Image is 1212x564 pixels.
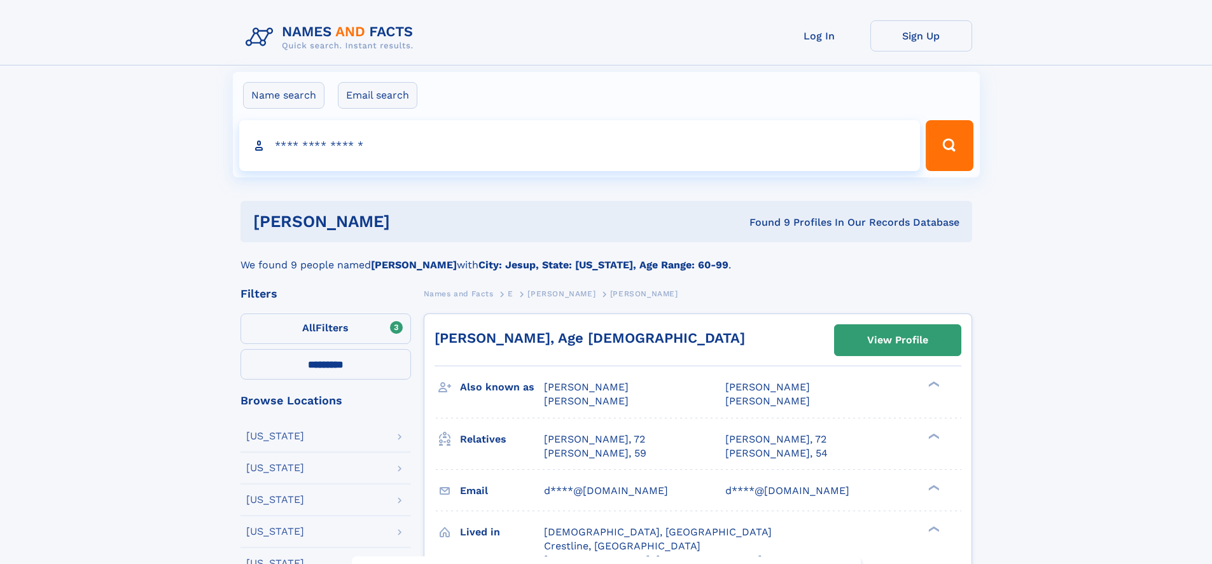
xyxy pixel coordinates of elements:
[835,325,961,355] a: View Profile
[478,259,728,271] b: City: Jesup, State: [US_STATE], Age Range: 60-99
[424,285,494,301] a: Names and Facts
[925,380,940,389] div: ❯
[240,242,972,273] div: We found 9 people named with .
[769,20,870,52] a: Log In
[240,395,411,406] div: Browse Locations
[302,322,316,334] span: All
[569,216,959,230] div: Found 9 Profiles In Our Records Database
[338,82,417,109] label: Email search
[544,432,645,446] a: [PERSON_NAME], 72
[508,289,513,298] span: E
[460,429,544,450] h3: Relatives
[925,483,940,492] div: ❯
[246,495,304,505] div: [US_STATE]
[925,525,940,533] div: ❯
[867,326,928,355] div: View Profile
[870,20,972,52] a: Sign Up
[544,381,629,393] span: [PERSON_NAME]
[239,120,921,171] input: search input
[925,432,940,440] div: ❯
[725,446,828,460] a: [PERSON_NAME], 54
[246,526,304,537] div: [US_STATE]
[460,521,544,543] h3: Lived in
[527,289,596,298] span: [PERSON_NAME]
[725,432,826,446] a: [PERSON_NAME], 72
[460,376,544,398] h3: Also known as
[246,463,304,473] div: [US_STATE]
[527,285,596,301] a: [PERSON_NAME]
[240,20,424,55] img: Logo Names and Facts
[435,330,745,346] a: [PERSON_NAME], Age [DEMOGRAPHIC_DATA]
[253,214,570,230] h1: [PERSON_NAME]
[371,259,457,271] b: [PERSON_NAME]
[240,288,411,299] div: Filters
[725,381,810,393] span: [PERSON_NAME]
[246,431,304,441] div: [US_STATE]
[544,446,646,460] a: [PERSON_NAME], 59
[544,540,700,552] span: Crestline, [GEOGRAPHIC_DATA]
[725,395,810,407] span: [PERSON_NAME]
[240,313,411,344] label: Filters
[460,480,544,502] h3: Email
[243,82,324,109] label: Name search
[508,285,513,301] a: E
[544,395,629,407] span: [PERSON_NAME]
[544,526,772,538] span: [DEMOGRAPHIC_DATA], [GEOGRAPHIC_DATA]
[610,289,678,298] span: [PERSON_NAME]
[926,120,973,171] button: Search Button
